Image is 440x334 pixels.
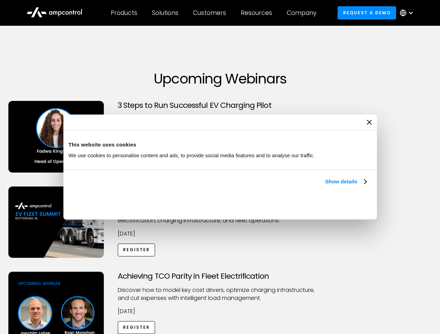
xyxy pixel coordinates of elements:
[111,9,137,17] div: Products
[118,321,155,334] a: Register
[152,9,178,17] div: Solutions
[69,152,315,158] span: We use cookies to personalise content and ads, to provide social media features and to analyse ou...
[118,286,323,302] p: Discover how to model key cost drivers, optimize charging infrastructure, and cut expenses with i...
[287,9,316,17] div: Company
[241,9,272,17] div: Resources
[367,120,372,125] button: Close banner
[118,308,323,315] p: [DATE]
[118,272,323,281] h3: Achieving TCO Parity in Fleet Electrification
[69,141,372,149] div: This website uses cookies
[269,194,369,214] button: Okay
[118,230,323,238] p: [DATE]
[338,6,396,19] a: Request a demo
[118,101,323,110] h3: 3 Steps to Run Successful EV Charging Pilot
[118,244,155,256] a: Register
[193,9,226,17] div: Customers
[8,70,432,87] h1: Upcoming Webinars
[325,177,366,186] a: Show details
